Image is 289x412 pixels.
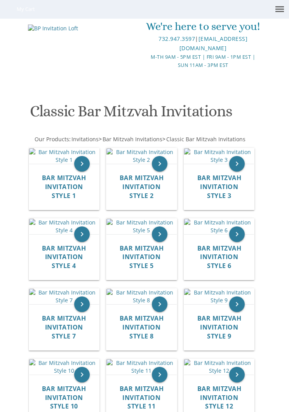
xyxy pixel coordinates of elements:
[197,384,242,411] span: Bar Mitzvah Invitation Style 12
[28,135,261,143] div: :
[106,359,176,375] img: Bar Mitzvah Invitation Style 11
[197,174,242,200] span: Bar Mitzvah Invitation Style 3
[197,315,242,340] a: Bar Mitzvah Invitation Style 9
[29,289,99,304] img: Bar Mitzvah Invitation Style 7
[197,245,242,270] a: Bar Mitzvah Invitation Style 6
[197,244,242,270] span: Bar Mitzvah Invitation Style 6
[179,35,247,52] a: [EMAIL_ADDRESS][DOMAIN_NAME]
[145,19,261,34] div: We're here to serve you!
[120,174,164,200] a: Bar Mitzvah Invitation Style 2
[106,148,176,164] img: Bar Mitzvah Invitation Style 2
[42,174,86,200] span: Bar Mitzvah Invitation Style 1
[152,296,167,312] a: keyboard_arrow_right
[120,314,164,340] span: Bar Mitzvah Invitation Style 8
[120,244,164,270] span: Bar Mitzvah Invitation Style 5
[106,219,176,234] img: Bar Mitzvah Invitation Style 5
[120,385,164,410] a: Bar Mitzvah Invitation Style 11
[71,135,99,143] a: Invitations
[29,219,99,234] img: Bar Mitzvah Invitation Style 4
[197,314,242,340] span: Bar Mitzvah Invitation Style 9
[102,135,162,143] a: Bar Mitzvah Invitations
[99,135,162,143] span: >
[158,35,195,42] a: 732.947.3597
[229,226,245,242] a: keyboard_arrow_right
[145,34,261,53] div: |
[145,53,261,70] div: M-Th 9am - 5pm EST | Fri 9am - 1pm EST | Sun 11am - 3pm EST
[42,174,86,200] a: Bar Mitzvah Invitation Style 1
[197,174,242,200] a: Bar Mitzvah Invitation Style 3
[29,148,99,164] img: Bar Mitzvah Invitation Style 1
[74,226,90,242] a: keyboard_arrow_right
[229,296,245,312] a: keyboard_arrow_right
[34,135,69,143] a: Our Products
[229,367,245,382] a: keyboard_arrow_right
[42,384,86,411] span: Bar Mitzvah Invitation Style 10
[162,135,245,143] span: >
[42,315,86,340] a: Bar Mitzvah Invitation Style 7
[42,245,86,270] a: Bar Mitzvah Invitation Style 4
[74,296,90,312] a: keyboard_arrow_right
[120,384,164,411] span: Bar Mitzvah Invitation Style 11
[165,135,245,143] a: Classic Bar Mitzvah Invitations
[184,289,254,304] img: Bar Mitzvah Invitation Style 9
[120,315,164,340] a: Bar Mitzvah Invitation Style 8
[30,103,259,126] h1: Classic Bar Mitzvah Invitations
[197,385,242,410] a: Bar Mitzvah Invitation Style 12
[120,174,164,200] span: Bar Mitzvah Invitation Style 2
[152,367,167,382] a: keyboard_arrow_right
[28,25,78,32] img: BP Invitation Loft
[106,289,176,304] img: Bar Mitzvah Invitation Style 8
[184,219,254,234] img: Bar Mitzvah Invitation Style 6
[71,135,99,143] span: Invitations
[103,135,162,143] span: Bar Mitzvah Invitations
[42,314,86,340] span: Bar Mitzvah Invitation Style 7
[229,156,245,172] a: keyboard_arrow_right
[42,385,86,410] a: Bar Mitzvah Invitation Style 10
[74,156,90,172] a: keyboard_arrow_right
[29,359,99,375] img: Bar Mitzvah Invitation Style 10
[42,244,86,270] span: Bar Mitzvah Invitation Style 4
[74,367,90,382] a: keyboard_arrow_right
[184,148,254,164] img: Bar Mitzvah Invitation Style 3
[120,245,164,270] a: Bar Mitzvah Invitation Style 5
[184,359,254,375] img: Bar Mitzvah Invitation Style 12
[152,156,167,172] a: keyboard_arrow_right
[152,226,167,242] a: keyboard_arrow_right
